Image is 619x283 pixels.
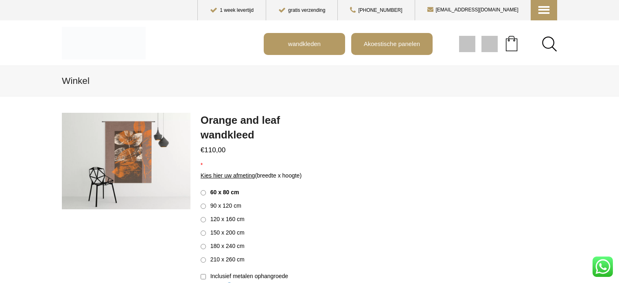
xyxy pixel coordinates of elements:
img: gif;base64,R0lGODdhAQABAPAAAMPDwwAAACwAAAAAAQABAAACAkQBADs= [459,36,475,52]
img: Kleedup [62,27,146,59]
input: 210 x 260 cm [201,257,206,263]
a: Akoestische panelen [352,34,432,54]
span: Akoestische panelen [359,37,424,50]
span: Inclusief metalen ophangroede [208,273,288,279]
span: € [201,146,204,154]
input: 180 x 240 cm [201,244,206,249]
span: Kies hier uw afmeting [201,172,255,179]
span: 180 x 240 cm [208,243,245,249]
span: 150 x 200 cm [208,229,245,236]
input: 60 x 80 cm [201,190,206,195]
a: wandkleden [265,34,344,54]
a: Search [542,36,557,52]
span: 90 x 120 cm [208,202,241,209]
input: 150 x 200 cm [201,230,206,236]
bdi: 110,00 [201,146,225,154]
span: wandkleden [284,37,325,50]
span: 210 x 260 cm [208,256,245,263]
input: 90 x 120 cm [201,204,206,209]
span: Winkel [62,76,90,86]
span: 60 x 80 cm [208,189,239,195]
nav: Main menu [264,33,563,55]
img: gif;base64,R0lGODdhAQABAPAAAMPDwwAAACwAAAAAAQABAAACAkQBADs= [481,36,498,52]
h1: Orange and leaf wandkleed [201,113,310,142]
a: Your cart [498,33,525,53]
input: 120 x 160 cm [201,217,206,222]
p: (breedte x hoogte) [201,170,310,181]
span: 120 x 160 cm [208,216,245,222]
input: Inclusief metalen ophangroede [201,274,206,279]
